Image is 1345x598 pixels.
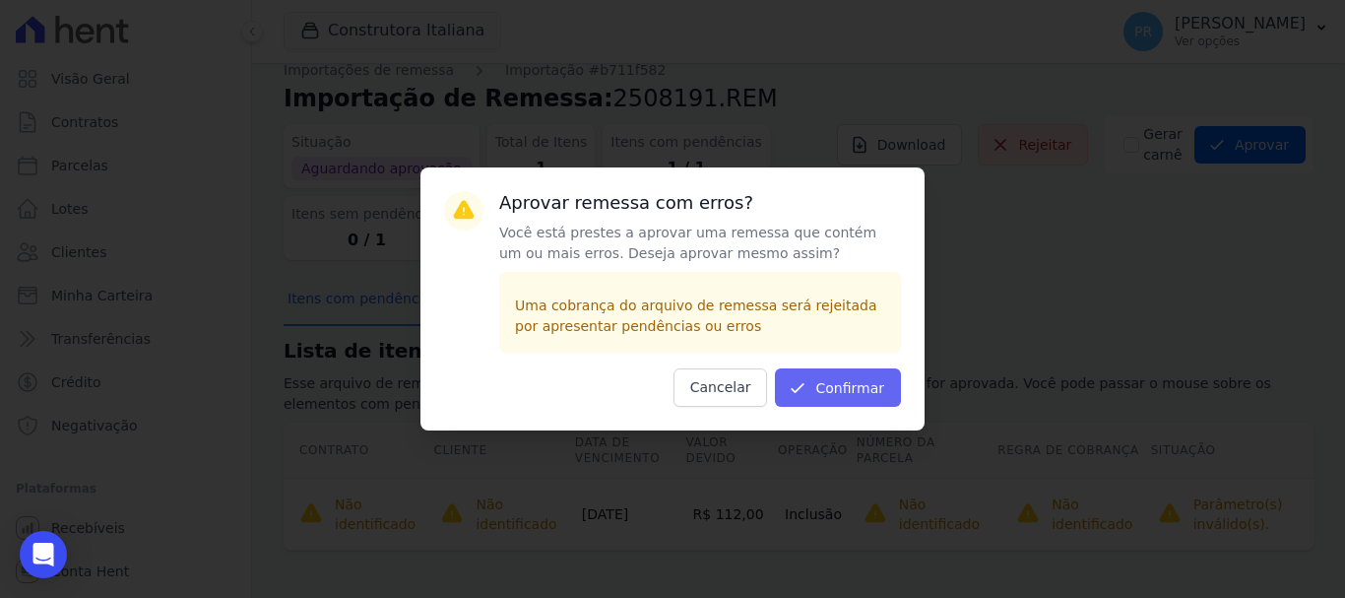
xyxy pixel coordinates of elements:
div: Open Intercom Messenger [20,531,67,578]
p: Você está prestes a aprovar uma remessa que contém um ou mais erros. Deseja aprovar mesmo assim? [499,223,901,264]
h3: Aprovar remessa com erros? [499,191,901,215]
button: Confirmar [775,368,901,407]
p: Uma cobrança do arquivo de remessa será rejeitada por apresentar pendências ou erros [515,296,885,337]
button: Cancelar [673,368,768,407]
